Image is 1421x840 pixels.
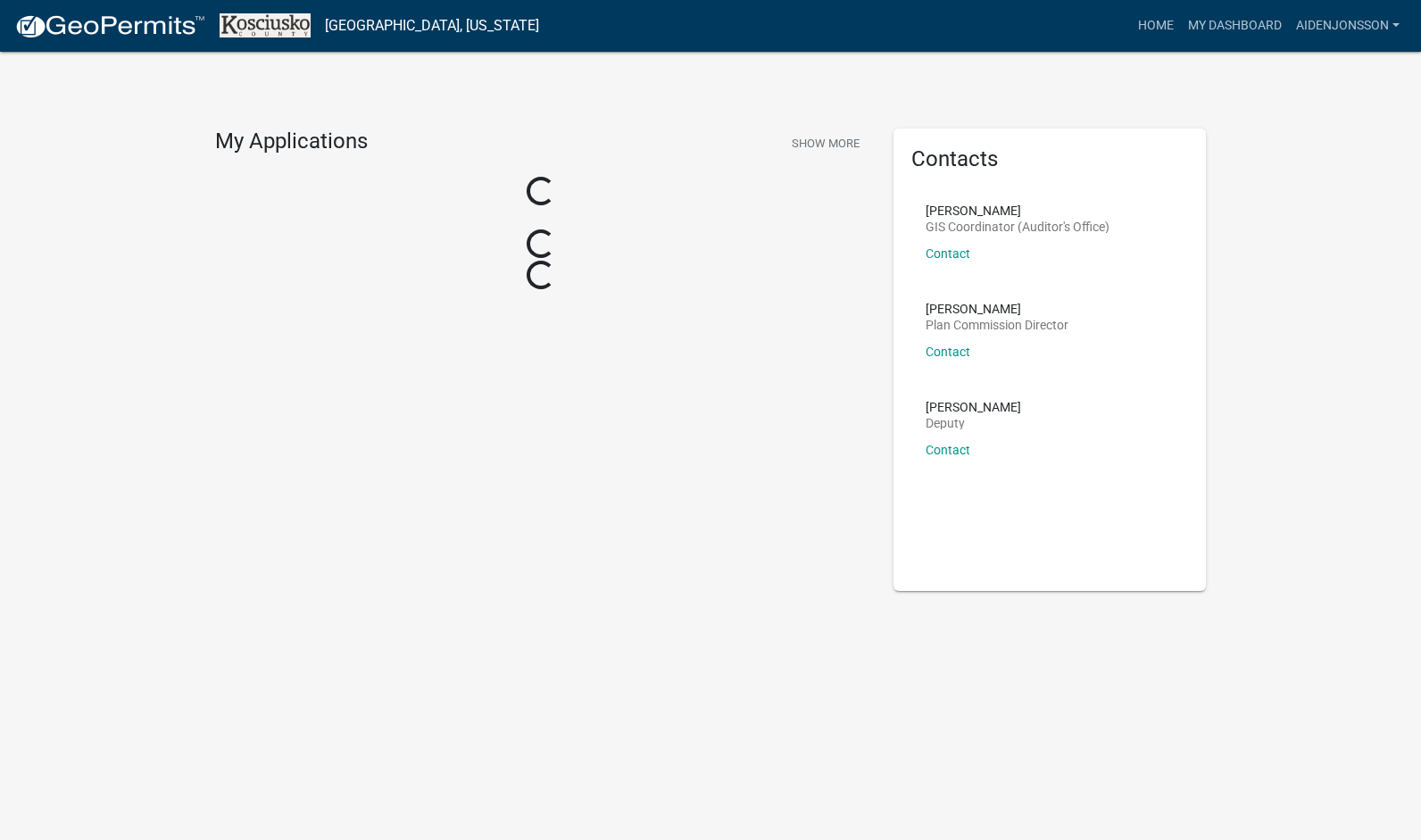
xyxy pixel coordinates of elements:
[926,319,1068,331] p: Plan Commission Director
[1181,9,1289,43] a: My Dashboard
[785,129,867,158] button: Show More
[926,246,970,261] a: Contact
[215,129,368,155] h4: My Applications
[911,146,1188,172] h5: Contacts
[926,220,1109,233] p: GIS Coordinator (Auditor's Office)
[926,303,1068,315] p: [PERSON_NAME]
[220,13,311,37] img: Kosciusko County, Indiana
[926,443,970,457] a: Contact
[926,401,1021,413] p: [PERSON_NAME]
[926,417,1021,429] p: Deputy
[1289,9,1407,43] a: AidenJonsson
[926,204,1109,217] p: [PERSON_NAME]
[325,11,539,41] a: [GEOGRAPHIC_DATA], [US_STATE]
[926,345,970,359] a: Contact
[1131,9,1181,43] a: Home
